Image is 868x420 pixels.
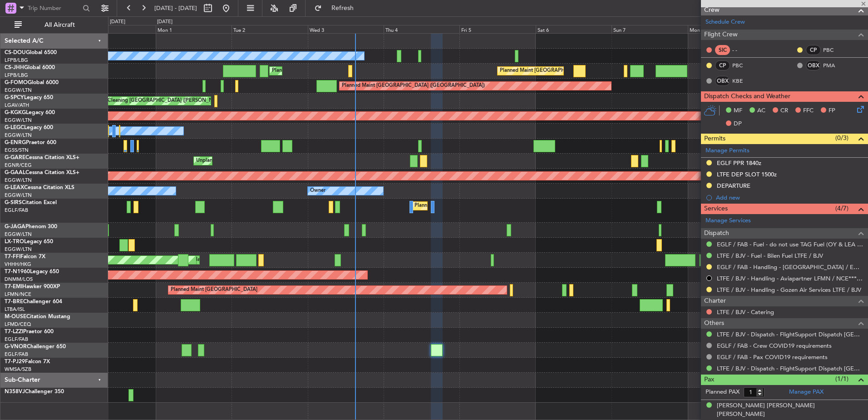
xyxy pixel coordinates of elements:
div: OBX [715,76,730,86]
span: (0/3) [835,133,848,143]
a: LTBA/ISL [5,306,25,313]
a: T7-EMIHawker 900XP [5,284,60,290]
span: CS-DOU [5,50,26,55]
a: EGLF/FAB [5,336,28,343]
span: Dispatch [704,228,729,239]
a: EGGW/LTN [5,132,32,139]
a: G-VNORChallenger 650 [5,344,66,350]
a: Manage Permits [705,146,750,155]
div: Add new [716,194,863,201]
a: G-FOMOGlobal 6000 [5,80,59,85]
a: LFMD/CEQ [5,321,31,328]
span: T7-BRE [5,299,23,305]
div: Sun 7 [612,25,687,33]
a: CS-JHHGlobal 6000 [5,65,55,70]
a: Manage PAX [789,388,824,397]
span: N358VJ [5,389,25,395]
a: G-GAALCessna Citation XLS+ [5,170,79,175]
div: CP [806,45,821,55]
a: PMA [823,61,843,70]
a: EGLF/FAB [5,351,28,358]
a: M-OUSECitation Mustang [5,314,70,320]
a: EGNR/CEG [5,162,32,169]
div: Planned Maint [GEOGRAPHIC_DATA] ([GEOGRAPHIC_DATA]) [272,64,415,78]
a: EGLF / FAB - Fuel - do not use TAG Fuel (OY & LEA only) EGLF / FAB [717,240,863,248]
a: G-KGKGLegacy 600 [5,110,55,115]
span: T7-LZZI [5,329,23,335]
a: WMSA/SZB [5,366,31,373]
a: EGGW/LTN [5,177,32,184]
a: LTFE / BJV - Handling - Aviapartner LFMN / NCE*****MY HANDLING**** [717,275,863,282]
a: EGLF / FAB - Pax COVID19 requirements [717,353,828,361]
button: All Aircraft [10,18,99,32]
a: EGLF / FAB - Crew COVID19 requirements [717,342,832,350]
div: Planned Maint [GEOGRAPHIC_DATA] ([GEOGRAPHIC_DATA]) [414,199,557,213]
div: Thu 4 [384,25,459,33]
span: Flight Crew [704,30,738,40]
a: G-LEGCLegacy 600 [5,125,53,130]
div: Owner [310,184,325,198]
a: T7-BREChallenger 604 [5,299,62,305]
a: LTFE / BJV - Dispatch - FlightSupport Dispatch [GEOGRAPHIC_DATA] [717,365,863,372]
div: [DATE] [110,18,125,26]
div: Mon 1 [156,25,232,33]
a: VHHH/HKG [5,261,31,268]
div: [PERSON_NAME] [PERSON_NAME] [PERSON_NAME] [717,401,863,419]
a: EGGW/LTN [5,246,32,253]
a: EGGW/LTN [5,117,32,124]
a: G-JAGAPhenom 300 [5,224,57,230]
div: Tue 2 [232,25,307,33]
span: T7-EMI [5,284,22,290]
a: EGLF / FAB - Handling - [GEOGRAPHIC_DATA] / EGLF / FAB [717,263,863,271]
span: G-SIRS [5,200,22,205]
span: G-JAGA [5,224,25,230]
div: Planned Maint [GEOGRAPHIC_DATA] [171,283,257,297]
a: EGGW/LTN [5,87,32,94]
span: DP [734,120,742,129]
div: Sun 31 [80,25,156,33]
div: Planned Maint [GEOGRAPHIC_DATA] ([GEOGRAPHIC_DATA]) [500,64,643,78]
a: LGAV/ATH [5,102,29,109]
div: Sat 6 [536,25,612,33]
a: G-SPCYLegacy 650 [5,95,53,100]
div: Wed 3 [308,25,384,33]
a: PBC [732,61,753,70]
span: T7-PJ29 [5,359,25,365]
span: CS-JHH [5,65,24,70]
div: Cleaning [GEOGRAPHIC_DATA] ([PERSON_NAME] Intl) [108,94,236,108]
span: G-ENRG [5,140,26,145]
span: MF [734,106,742,115]
a: EGGW/LTN [5,192,32,199]
div: Fri 5 [459,25,535,33]
div: Planned Maint [GEOGRAPHIC_DATA] ([GEOGRAPHIC_DATA]) [342,79,485,93]
div: [DATE] [157,18,173,26]
a: LFMN/NCE [5,291,31,298]
a: LTFE / BJV - Fuel - Bilen Fuel LTFE / BJV [717,252,823,260]
a: EGLF/FAB [5,207,28,214]
a: N358VJChallenger 350 [5,389,64,395]
span: AC [757,106,765,115]
div: OBX [806,60,821,70]
span: Charter [704,296,726,306]
a: LX-TROLegacy 650 [5,239,53,245]
span: Refresh [324,5,362,11]
a: KBE [732,77,753,85]
div: LTFE DEP SLOT 1500z [717,170,777,178]
span: (4/7) [835,204,848,213]
span: Crew [704,5,720,15]
a: G-SIRSCitation Excel [5,200,57,205]
span: G-FOMO [5,80,28,85]
span: G-LEAX [5,185,24,190]
a: LFPB/LBG [5,57,28,64]
a: EGGW/LTN [5,231,32,238]
a: CS-DOUGlobal 6500 [5,50,57,55]
span: G-KGKG [5,110,26,115]
a: G-GARECessna Citation XLS+ [5,155,79,160]
a: T7-PJ29Falcon 7X [5,359,50,365]
a: G-ENRGPraetor 600 [5,140,56,145]
span: FP [829,106,835,115]
input: Trip Number [28,1,80,15]
a: Schedule Crew [705,18,745,27]
div: DEPARTURE [717,182,750,190]
span: FFC [803,106,814,115]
